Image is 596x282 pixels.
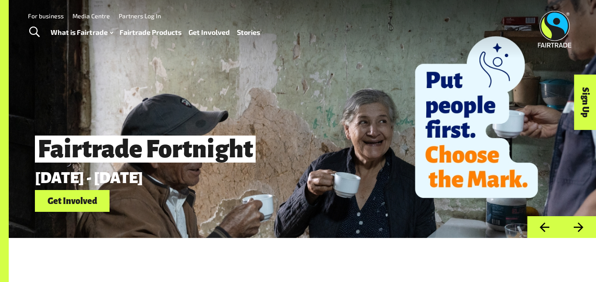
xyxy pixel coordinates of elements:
a: What is Fairtrade [51,26,113,39]
a: Toggle Search [24,21,45,43]
p: [DATE] - [DATE] [35,170,479,187]
a: Media Centre [72,12,110,20]
a: Stories [237,26,260,39]
a: Partners Log In [119,12,161,20]
button: Next [562,216,596,238]
img: Fairtrade Australia New Zealand logo [538,11,572,48]
a: Get Involved [35,190,110,212]
span: Fairtrade Fortnight [35,136,256,163]
button: Previous [527,216,562,238]
a: Get Involved [188,26,230,39]
a: For business [28,12,64,20]
a: Fairtrade Products [120,26,182,39]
